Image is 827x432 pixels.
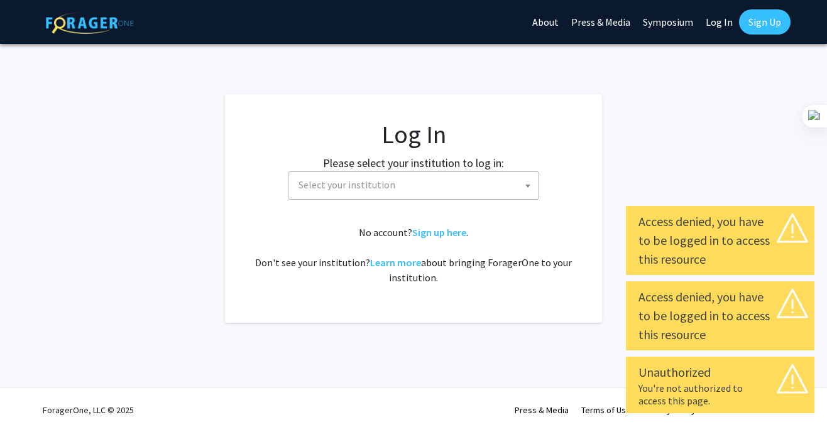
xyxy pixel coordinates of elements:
[250,225,577,285] div: No account? . Don't see your institution? about bringing ForagerOne to your institution.
[581,404,631,416] a: Terms of Use
[250,119,577,149] h1: Log In
[412,226,466,239] a: Sign up here
[43,388,134,432] div: ForagerOne, LLC © 2025
[370,256,421,269] a: Learn more about bringing ForagerOne to your institution
[288,171,539,200] span: Select your institution
[638,363,802,382] div: Unauthorized
[46,12,134,34] img: ForagerOne Logo
[323,154,504,171] label: Please select your institution to log in:
[293,172,539,198] span: Select your institution
[515,404,569,416] a: Press & Media
[638,382,802,407] div: You're not authorized to access this page.
[739,9,791,35] a: Sign Up
[638,212,802,269] div: Access denied, you have to be logged in to access this resource
[638,288,802,344] div: Access denied, you have to be logged in to access this resource
[298,178,395,191] span: Select your institution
